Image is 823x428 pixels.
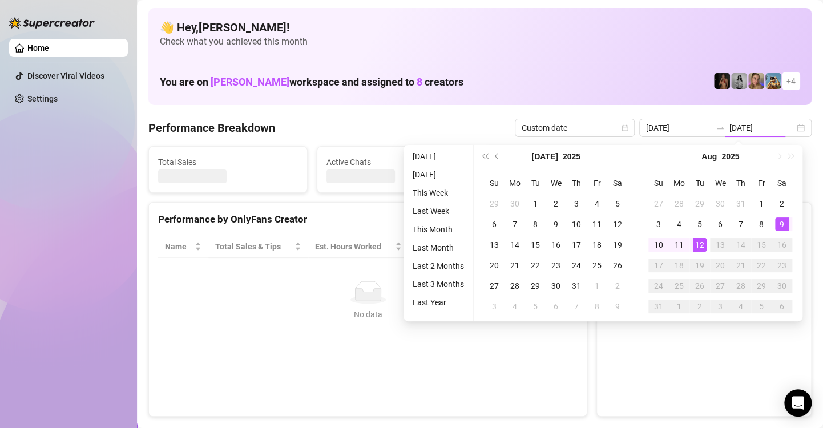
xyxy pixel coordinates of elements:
[494,156,634,168] span: Messages Sent
[716,123,725,132] span: swap-right
[765,73,781,89] img: Babydanix
[415,240,469,253] span: Sales / Hour
[622,124,628,131] span: calendar
[211,76,289,88] span: [PERSON_NAME]
[417,76,422,88] span: 8
[165,240,192,253] span: Name
[748,73,764,89] img: Cherry
[409,236,485,258] th: Sales / Hour
[160,76,463,88] h1: You are on workspace and assigned to creators
[170,308,566,321] div: No data
[784,389,812,417] div: Open Intercom Messenger
[208,236,308,258] th: Total Sales & Tips
[27,94,58,103] a: Settings
[315,240,393,253] div: Est. Hours Worked
[158,156,298,168] span: Total Sales
[716,123,725,132] span: to
[160,19,800,35] h4: 👋 Hey, [PERSON_NAME] !
[646,122,711,134] input: Start date
[714,73,730,89] img: the_bohema
[485,236,578,258] th: Chat Conversion
[326,156,466,168] span: Active Chats
[158,236,208,258] th: Name
[9,17,95,29] img: logo-BBDzfeDw.svg
[606,212,802,227] div: Sales by OnlyFans Creator
[27,71,104,80] a: Discover Viral Videos
[27,43,49,53] a: Home
[215,240,292,253] span: Total Sales & Tips
[158,212,578,227] div: Performance by OnlyFans Creator
[522,119,628,136] span: Custom date
[786,75,796,87] span: + 4
[491,240,562,253] span: Chat Conversion
[148,120,275,136] h4: Performance Breakdown
[729,122,794,134] input: End date
[731,73,747,89] img: A
[160,35,800,48] span: Check what you achieved this month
